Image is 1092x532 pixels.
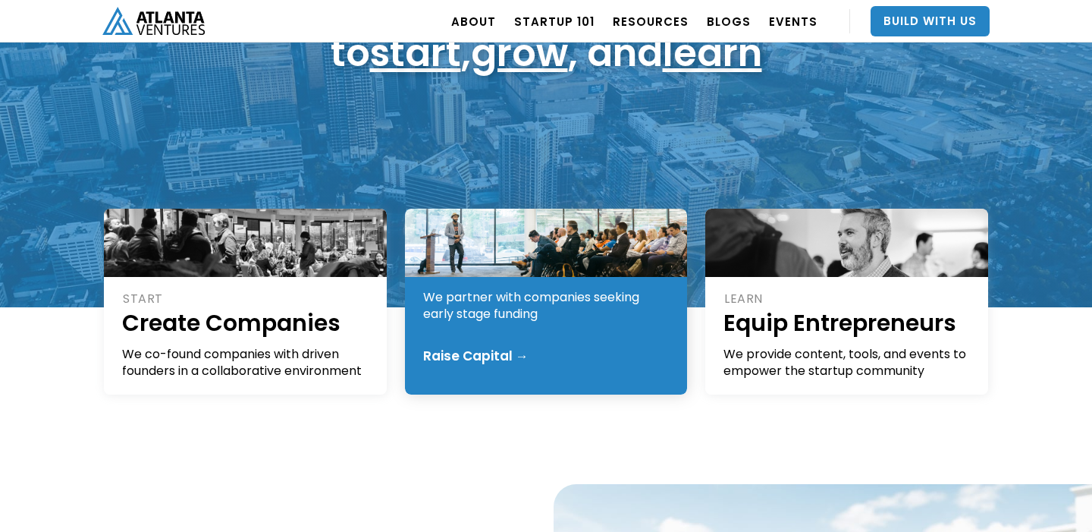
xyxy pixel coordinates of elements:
[663,26,762,80] a: learn
[723,307,971,338] h1: Equip Entrepreneurs
[423,289,671,323] div: We partner with companies seeking early stage funding
[705,209,988,395] a: LEARNEquip EntrepreneursWe provide content, tools, and events to empower the startup community
[471,26,568,80] a: grow
[405,209,688,395] a: GROWFund FoundersWe partner with companies seeking early stage fundingRaise Capital →
[370,26,461,80] a: start
[123,291,370,307] div: START
[104,209,387,395] a: STARTCreate CompaniesWe co-found companies with driven founders in a collaborative environment
[122,307,370,338] h1: Create Companies
[871,6,990,36] a: Build With Us
[723,346,971,379] div: We provide content, tools, and events to empower the startup community
[122,346,370,379] div: We co-found companies with driven founders in a collaborative environment
[724,291,971,307] div: LEARN
[423,348,529,364] div: Raise Capital →
[423,250,671,282] h1: Fund Founders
